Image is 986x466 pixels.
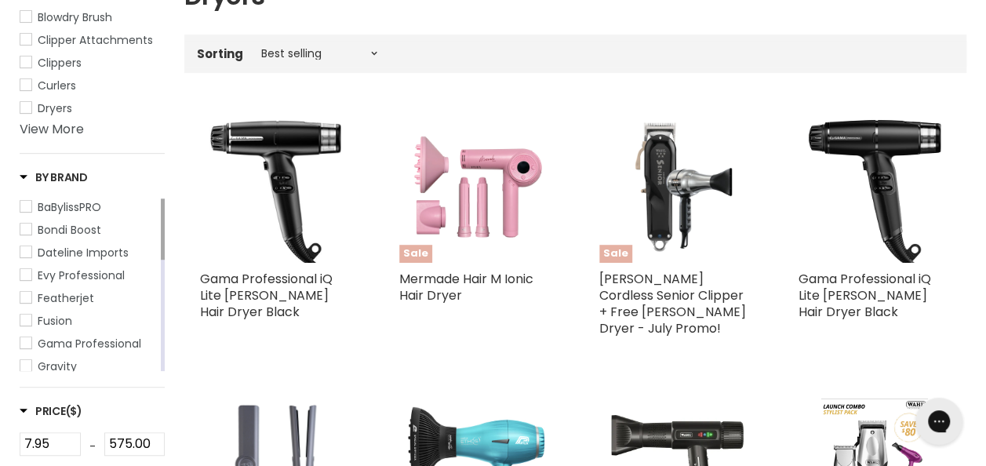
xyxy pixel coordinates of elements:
a: Gama Professional [20,335,158,352]
h3: Price($) [20,403,82,419]
span: Blowdry Brush [38,9,112,25]
a: Curlers [20,77,165,94]
span: Sale [599,245,632,263]
span: Clippers [38,55,82,71]
span: Curlers [38,78,76,93]
span: Dryers [38,100,72,116]
a: Gravity [20,358,158,375]
a: Gama Professional iQ Lite [PERSON_NAME] Hair Dryer Black [200,270,333,321]
a: Clippers [20,54,165,71]
img: Mermade Hair M Ionic Hair Dryer [399,111,551,263]
a: [PERSON_NAME] Cordless Senior Clipper + Free [PERSON_NAME] Dryer - July Promo! [599,270,746,337]
a: Gama Professional iQ Lite [PERSON_NAME] Hair Dryer Black [799,270,931,321]
a: Mermade Hair M Ionic Hair DryerSale [399,111,551,263]
img: Gama Professional iQ Lite Max Perfetto Hair Dryer Black [799,111,951,263]
span: Evy Professional [38,268,125,283]
span: Gama Professional [38,336,141,351]
span: BaBylissPRO [38,199,101,215]
a: View More [20,120,84,138]
a: Dryers [20,100,165,117]
a: Mermade Hair M Ionic Hair Dryer [399,270,533,304]
img: Wahl Cordless Senior Clipper + Free Barber Dryer - July Promo! [599,111,751,263]
a: Bondi Boost [20,221,158,238]
a: Wahl Cordless Senior Clipper + Free Barber Dryer - July Promo!Sale [599,111,751,263]
a: Evy Professional [20,267,158,284]
a: Featherjet [20,289,158,307]
span: Dateline Imports [38,245,129,260]
div: - [81,432,104,461]
a: Clipper Attachments [20,31,165,49]
iframe: Gorgias live chat messenger [908,392,970,450]
span: Fusion [38,313,72,329]
a: BaBylissPRO [20,198,158,216]
h3: By Brand [20,169,88,185]
a: Dateline Imports [20,244,158,261]
span: Sale [399,245,432,263]
span: Bondi Boost [38,222,101,238]
a: Blowdry Brush [20,9,165,26]
input: Min Price [20,432,81,456]
span: Clipper Attachments [38,32,153,48]
span: Featherjet [38,290,94,306]
span: Price [20,403,82,419]
label: Sorting [197,47,243,60]
a: Fusion [20,312,158,329]
img: Gama Professional iQ Lite Perfetto Hair Dryer Black [200,111,352,263]
span: ($) [66,403,82,419]
span: Gravity [38,359,77,374]
input: Max Price [104,432,166,456]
